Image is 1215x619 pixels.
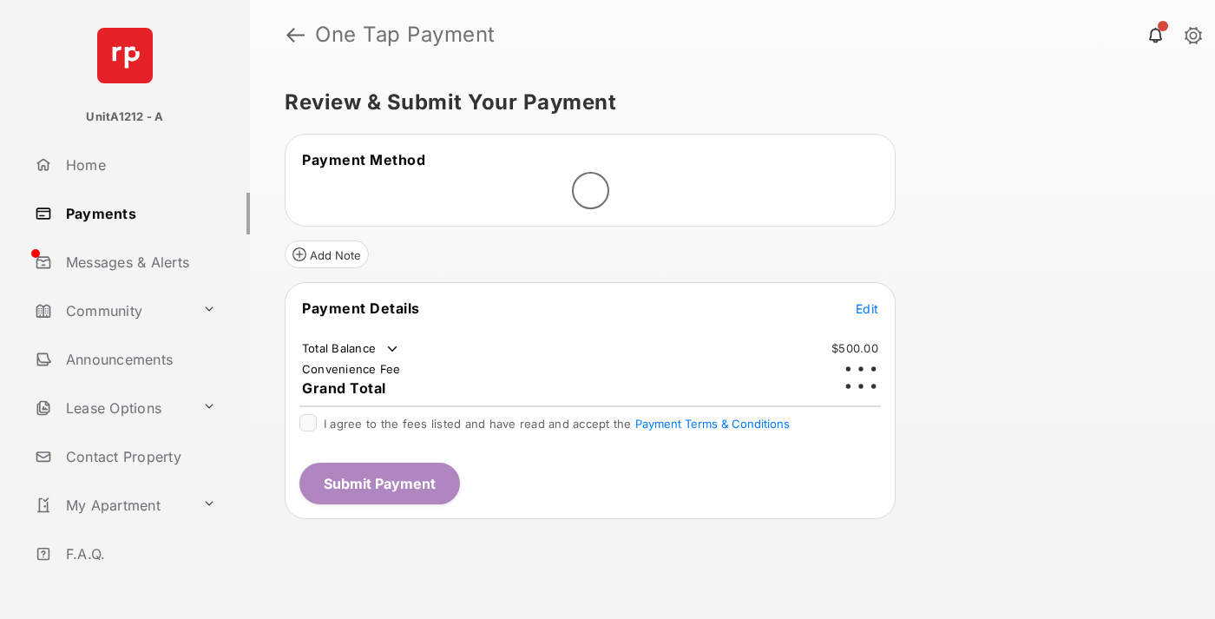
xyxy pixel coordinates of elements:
[97,28,153,83] img: svg+xml;base64,PHN2ZyB4bWxucz0iaHR0cDovL3d3dy53My5vcmcvMjAwMC9zdmciIHdpZHRoPSI2NCIgaGVpZ2h0PSI2NC...
[28,533,250,575] a: F.A.Q.
[831,340,879,356] td: $500.00
[285,240,369,268] button: Add Note
[856,300,878,317] button: Edit
[302,379,386,397] span: Grand Total
[302,300,420,317] span: Payment Details
[28,484,195,526] a: My Apartment
[86,109,163,126] p: UnitA1212 - A
[28,290,195,332] a: Community
[28,387,195,429] a: Lease Options
[302,151,425,168] span: Payment Method
[28,144,250,186] a: Home
[285,92,1166,113] h5: Review & Submit Your Payment
[28,193,250,234] a: Payments
[28,339,250,380] a: Announcements
[28,436,250,477] a: Contact Property
[301,340,401,358] td: Total Balance
[856,301,878,316] span: Edit
[301,361,402,377] td: Convenience Fee
[635,417,790,431] button: I agree to the fees listed and have read and accept the
[299,463,460,504] button: Submit Payment
[315,24,496,45] strong: One Tap Payment
[324,417,790,431] span: I agree to the fees listed and have read and accept the
[28,241,250,283] a: Messages & Alerts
